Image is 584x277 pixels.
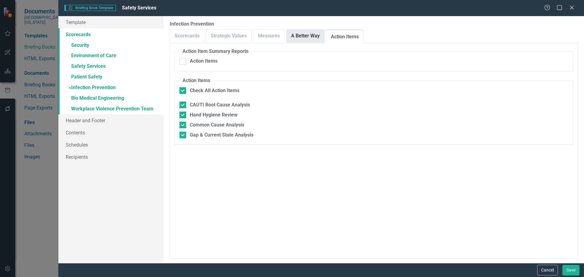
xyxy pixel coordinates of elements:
[69,85,71,90] span: »
[58,61,164,72] a: Safety Services
[58,72,164,83] a: Patient Safety
[190,132,253,139] div: Gap & Current State Analysis
[562,265,579,275] button: Save
[190,122,244,129] div: Common Cause Analysis
[190,87,239,94] div: Check All Action Items
[58,114,164,126] a: Header and Footer
[190,102,250,109] div: CAUTI Root Cause Analysis
[58,16,164,28] a: Template
[190,58,217,65] div: Action Items
[190,112,238,119] div: Hand Hygiene Review
[58,104,164,115] a: Workplace Violence Prevention Team
[253,29,284,43] a: Measures
[170,29,204,43] a: Scorecards
[287,29,324,43] a: A Better Way
[58,126,164,139] a: Contents
[58,139,164,151] a: Schedules
[170,21,578,28] label: Infection Prevention
[179,48,252,55] legend: Action Item Summary Reports
[58,93,164,104] a: Bio Medical Engineering
[58,51,164,61] a: Environment of Care
[58,28,164,40] a: Scorecards
[206,29,251,43] a: Strategic Values
[537,265,558,275] button: Cancel
[64,5,116,11] span: Briefing Book Template
[122,5,156,11] span: Safety Services
[58,40,164,51] a: Security
[58,151,164,163] a: Recipients
[58,83,164,93] a: »Infection Prevention
[326,30,363,43] a: Action Items
[179,77,213,84] legend: Action Items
